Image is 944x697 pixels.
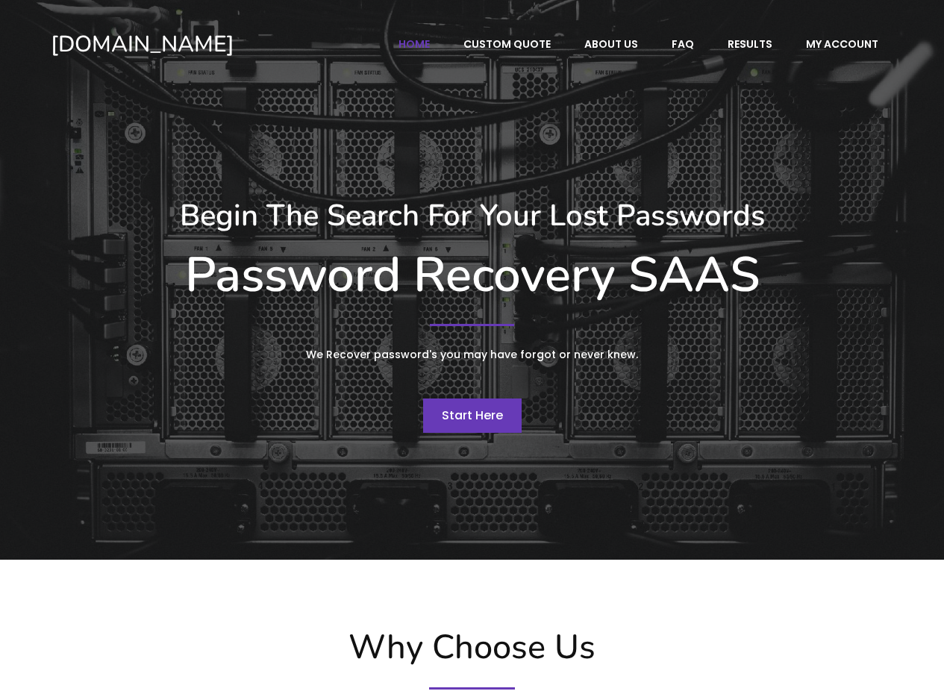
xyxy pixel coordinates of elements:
[423,398,522,433] a: Start Here
[383,30,446,58] a: Home
[463,37,551,51] span: Custom Quote
[442,407,503,424] span: Start Here
[656,30,710,58] a: FAQ
[672,37,694,51] span: FAQ
[806,37,878,51] span: My account
[569,30,654,58] a: About Us
[712,30,788,58] a: Results
[584,37,638,51] span: About Us
[728,37,772,51] span: Results
[790,30,894,58] a: My account
[448,30,566,58] a: Custom Quote
[51,198,894,234] h3: Begin The Search For Your Lost Passwords
[51,30,337,59] a: [DOMAIN_NAME]
[51,246,894,304] h1: Password Recovery SAAS
[43,628,901,668] h2: Why Choose Us
[398,37,430,51] span: Home
[193,346,752,364] p: We Recover password's you may have forgot or never knew.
